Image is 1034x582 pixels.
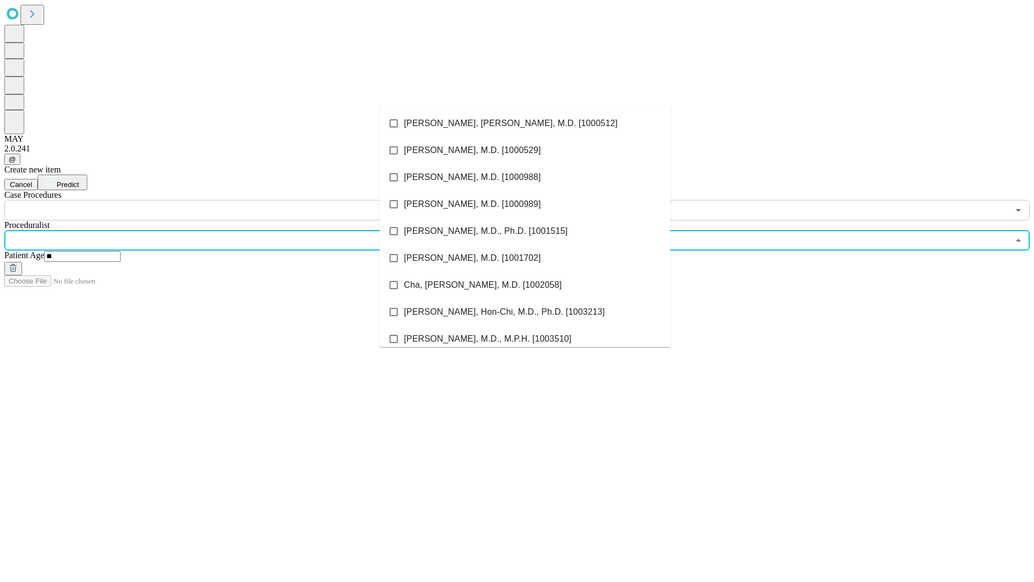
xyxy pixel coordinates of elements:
[1011,203,1026,218] button: Open
[4,165,61,174] span: Create new item
[38,175,87,190] button: Predict
[4,134,1030,144] div: MAY
[404,225,568,238] span: [PERSON_NAME], M.D., Ph.D. [1001515]
[404,332,571,345] span: [PERSON_NAME], M.D., M.P.H. [1003510]
[10,181,32,189] span: Cancel
[4,154,20,165] button: @
[404,279,562,292] span: Cha, [PERSON_NAME], M.D. [1002058]
[404,198,541,211] span: [PERSON_NAME], M.D. [1000989]
[404,117,618,130] span: [PERSON_NAME], [PERSON_NAME], M.D. [1000512]
[404,252,541,265] span: [PERSON_NAME], M.D. [1001702]
[4,144,1030,154] div: 2.0.241
[1011,233,1026,248] button: Close
[404,306,605,318] span: [PERSON_NAME], Hon-Chi, M.D., Ph.D. [1003213]
[57,181,79,189] span: Predict
[4,220,50,230] span: Proceduralist
[404,171,541,184] span: [PERSON_NAME], M.D. [1000988]
[9,155,16,163] span: @
[4,251,44,260] span: Patient Age
[4,179,38,190] button: Cancel
[4,190,61,199] span: Scheduled Procedure
[404,144,541,157] span: [PERSON_NAME], M.D. [1000529]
